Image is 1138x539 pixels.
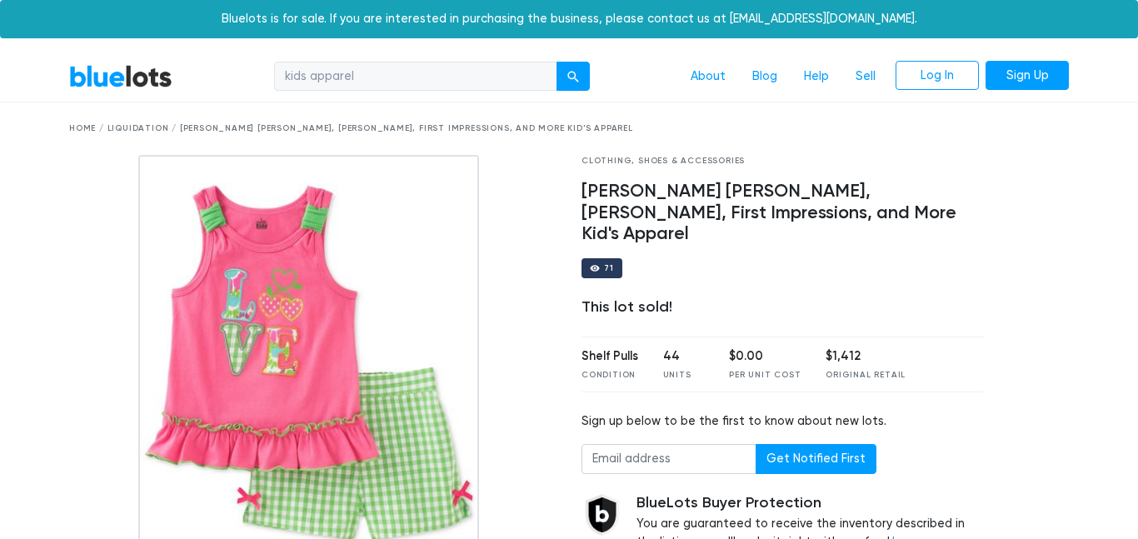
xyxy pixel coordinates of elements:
[896,61,979,91] a: Log In
[581,494,623,536] img: buyer_protection_shield-3b65640a83011c7d3ede35a8e5a80bfdfaa6a97447f0071c1475b91a4b0b3d01.png
[663,347,705,366] div: 44
[581,155,984,167] div: Clothing, Shoes & Accessories
[729,369,801,382] div: Per Unit Cost
[729,347,801,366] div: $0.00
[581,412,984,431] div: Sign up below to be the first to know about new lots.
[581,369,638,382] div: Condition
[581,347,638,366] div: Shelf Pulls
[826,369,906,382] div: Original Retail
[274,62,557,92] input: Search for inventory
[756,444,876,474] button: Get Notified First
[69,64,172,88] a: BlueLots
[842,61,889,92] a: Sell
[581,444,756,474] input: Email address
[581,181,984,246] h4: [PERSON_NAME] [PERSON_NAME], [PERSON_NAME], First Impressions, and More Kid's Apparel
[663,369,705,382] div: Units
[604,264,614,272] div: 71
[791,61,842,92] a: Help
[636,494,984,512] h5: BlueLots Buyer Protection
[677,61,739,92] a: About
[986,61,1069,91] a: Sign Up
[69,122,1069,135] div: Home / Liquidation / [PERSON_NAME] [PERSON_NAME], [PERSON_NAME], First Impressions, and More Kid'...
[739,61,791,92] a: Blog
[826,347,906,366] div: $1,412
[581,298,984,317] div: This lot sold!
